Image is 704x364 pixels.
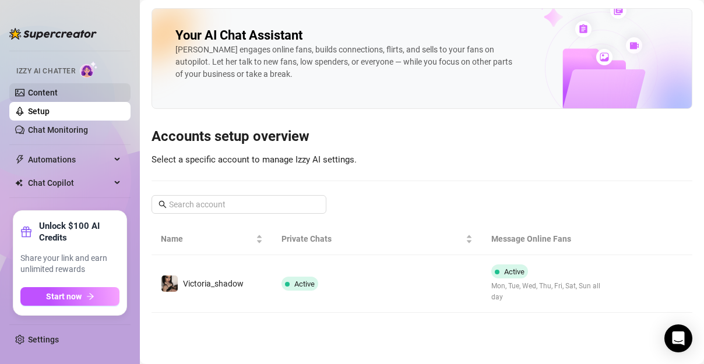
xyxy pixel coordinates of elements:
th: Message Online Fans [482,223,622,255]
span: gift [20,226,32,238]
span: Name [161,232,254,245]
span: search [159,200,167,208]
img: Victoria_shadow [161,275,178,292]
span: Chat Copilot [28,174,111,192]
a: Content [28,88,58,97]
img: logo-BBDzfeDw.svg [9,28,97,40]
span: Start now [46,292,82,301]
span: Select a specific account to manage Izzy AI settings. [152,154,357,165]
strong: Unlock $100 AI Credits [39,220,119,243]
a: Setup [28,107,50,116]
h3: Accounts setup overview [152,128,692,146]
th: Private Chats [272,223,483,255]
h2: Your AI Chat Assistant [175,27,302,44]
th: Name [152,223,272,255]
a: Settings [28,335,59,344]
input: Search account [169,198,310,211]
span: thunderbolt [15,155,24,164]
span: Victoria_shadow [183,279,244,288]
span: Izzy AI Chatter [16,66,75,77]
span: Mon, Tue, Wed, Thu, Fri, Sat, Sun all day [491,281,613,303]
span: arrow-right [86,292,94,301]
span: Share your link and earn unlimited rewards [20,253,119,275]
img: AI Chatter [80,61,98,78]
div: Open Intercom Messenger [664,324,692,352]
img: Chat Copilot [15,179,23,187]
div: [PERSON_NAME] engages online fans, builds connections, flirts, and sells to your fans on autopilo... [175,44,520,80]
span: Active [294,280,315,288]
button: Start nowarrow-right [20,287,119,306]
span: Automations [28,150,111,169]
a: Chat Monitoring [28,125,88,135]
span: Active [504,267,525,276]
span: Private Chats [281,232,464,245]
